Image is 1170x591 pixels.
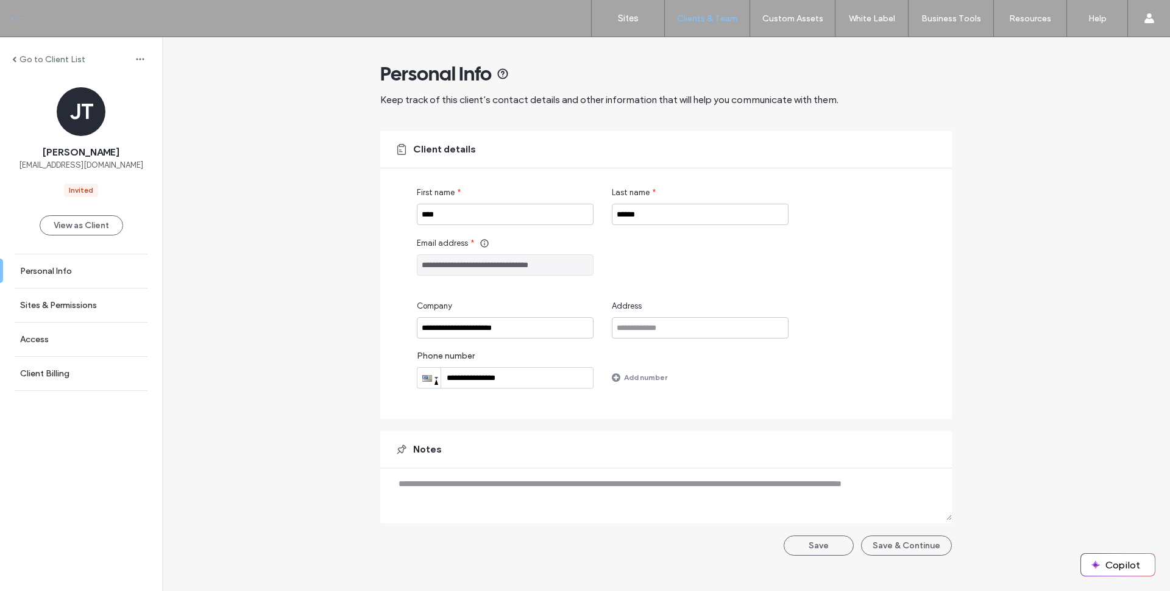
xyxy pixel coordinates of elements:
[417,204,594,225] input: First name
[380,62,492,86] span: Personal Info
[1088,13,1107,24] label: Help
[417,368,441,388] div: United States: + 1
[40,215,123,235] button: View as Client
[849,13,895,24] label: White Label
[677,13,737,24] label: Clients & Team
[417,187,455,199] span: First name
[612,300,642,312] span: Address
[20,368,69,379] label: Client Billing
[57,87,105,136] div: JT
[20,300,97,310] label: Sites & Permissions
[417,317,594,338] input: Company
[29,9,54,20] span: Help
[1081,554,1155,576] button: Copilot
[624,367,667,388] label: Add number
[612,317,789,338] input: Address
[784,535,854,556] button: Save
[20,266,72,276] label: Personal Info
[19,159,143,171] span: [EMAIL_ADDRESS][DOMAIN_NAME]
[417,300,452,312] span: Company
[1009,13,1051,24] label: Resources
[417,237,468,249] span: Email address
[20,334,49,345] label: Access
[417,351,594,367] label: Phone number
[921,13,981,24] label: Business Tools
[69,185,93,196] div: Invited
[380,94,838,106] span: Keep track of this client’s contact details and other information that will help you communicate ...
[413,443,442,456] span: Notes
[43,146,119,159] span: [PERSON_NAME]
[612,204,789,225] input: Last name
[19,54,85,65] label: Go to Client List
[861,535,952,556] button: Save & Continue
[417,254,594,276] input: Email address
[413,143,476,156] span: Client details
[612,187,650,199] span: Last name
[762,13,823,24] label: Custom Assets
[618,13,639,24] label: Sites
